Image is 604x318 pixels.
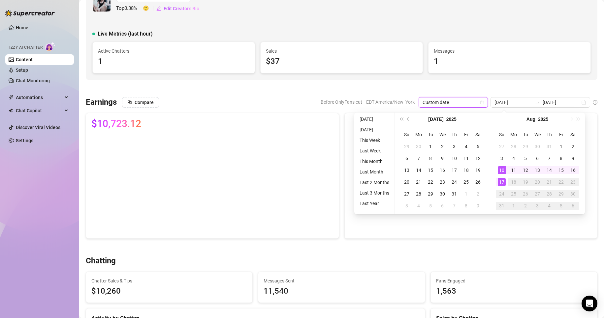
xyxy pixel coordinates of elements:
div: 5 [522,154,529,162]
div: 11 [510,166,518,174]
div: 1 [510,202,518,210]
div: 12 [522,166,529,174]
td: 2025-08-09 [472,200,484,212]
div: 7 [415,154,423,162]
div: 1 [557,143,565,150]
span: 🙂 [143,5,156,13]
td: 2025-07-22 [425,176,436,188]
td: 2025-07-15 [425,164,436,176]
div: 16 [438,166,446,174]
span: Compare [135,100,154,105]
th: Fr [555,129,567,141]
span: Top 0.38 % [116,5,143,13]
div: 13 [403,166,411,174]
button: Edit Creator's Bio [156,3,200,14]
div: 28 [510,143,518,150]
td: 2025-09-03 [531,200,543,212]
td: 2025-07-13 [401,164,413,176]
div: 6 [533,154,541,162]
span: Automations [16,92,63,103]
div: 6 [569,202,577,210]
div: 3 [403,202,411,210]
span: thunderbolt [9,95,14,100]
td: 2025-08-17 [496,176,508,188]
div: 22 [427,178,434,186]
span: Before OnlyFans cut [321,97,362,107]
div: 2 [474,190,482,198]
td: 2025-07-03 [448,141,460,152]
th: Fr [460,129,472,141]
a: Settings [16,138,33,143]
div: 2 [438,143,446,150]
td: 2025-07-29 [425,188,436,200]
td: 2025-07-12 [472,152,484,164]
td: 2025-08-04 [508,152,520,164]
td: 2025-08-16 [567,164,579,176]
div: 19 [522,178,529,186]
div: 1 [427,143,434,150]
div: 31 [450,190,458,198]
th: We [531,129,543,141]
div: 29 [403,143,411,150]
td: 2025-08-20 [531,176,543,188]
td: 2025-08-19 [520,176,531,188]
div: 24 [450,178,458,186]
td: 2025-07-28 [413,188,425,200]
div: 6 [438,202,446,210]
td: 2025-09-02 [520,200,531,212]
td: 2025-07-16 [436,164,448,176]
td: 2025-07-30 [531,141,543,152]
td: 2025-07-27 [496,141,508,152]
div: 10 [498,166,506,174]
span: edit [156,6,161,11]
div: 6 [403,154,411,162]
td: 2025-08-01 [555,141,567,152]
span: block [127,100,132,104]
div: 1 [462,190,470,198]
td: 2025-08-05 [425,200,436,212]
div: 24 [498,190,506,198]
div: 29 [557,190,565,198]
div: 20 [403,178,411,186]
div: 22 [557,178,565,186]
td: 2025-07-07 [413,152,425,164]
li: Last Year [357,199,392,207]
td: 2025-08-26 [520,188,531,200]
li: This Week [357,136,392,144]
li: [DATE] [357,115,392,123]
div: 18 [510,178,518,186]
div: 26 [474,178,482,186]
span: $10,260 [91,285,247,298]
span: info-circle [593,100,597,105]
div: 11 [462,154,470,162]
span: Chatter Sales & Tips [91,277,247,284]
div: 16 [569,166,577,174]
td: 2025-08-21 [543,176,555,188]
div: 3 [498,154,506,162]
h3: Chatting [86,256,116,266]
td: 2025-08-23 [567,176,579,188]
td: 2025-07-30 [436,188,448,200]
th: Th [543,129,555,141]
span: swap-right [535,100,540,105]
td: 2025-08-04 [413,200,425,212]
td: 2025-09-05 [555,200,567,212]
div: 9 [569,154,577,162]
input: Start date [494,99,532,106]
td: 2025-07-29 [520,141,531,152]
th: Su [401,129,413,141]
td: 2025-07-09 [436,152,448,164]
div: 27 [498,143,506,150]
div: 29 [522,143,529,150]
a: Content [16,57,33,62]
td: 2025-08-08 [460,200,472,212]
img: Chat Copilot [9,108,13,113]
td: 2025-07-01 [425,141,436,152]
div: 5 [557,202,565,210]
li: [DATE] [357,126,392,134]
td: 2025-08-29 [555,188,567,200]
td: 2025-08-02 [567,141,579,152]
div: 31 [498,202,506,210]
th: Su [496,129,508,141]
span: Edit Creator's Bio [164,6,199,11]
